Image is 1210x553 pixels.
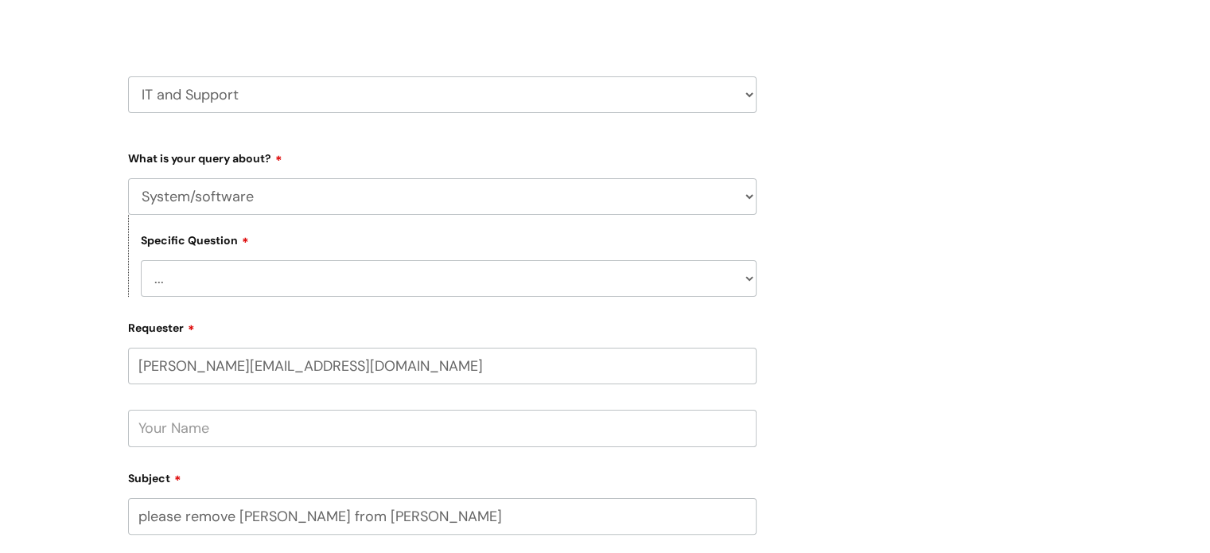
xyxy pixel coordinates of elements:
[128,316,757,335] label: Requester
[128,410,757,446] input: Your Name
[141,232,249,247] label: Specific Question
[128,348,757,384] input: Email
[128,146,757,166] label: What is your query about?
[128,466,757,485] label: Subject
